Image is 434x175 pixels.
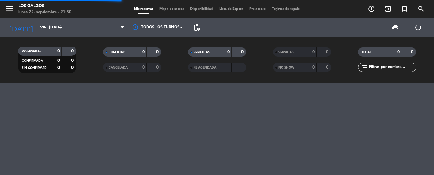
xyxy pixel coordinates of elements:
[194,66,216,69] span: RE AGENDADA
[18,9,71,15] div: lunes 22. septiembre - 21:30
[131,7,156,11] span: Mis reservas
[18,3,71,9] div: Los Galgos
[312,50,315,54] strong: 0
[326,65,330,69] strong: 0
[411,50,415,54] strong: 0
[109,51,125,54] span: CHECK INS
[361,64,368,71] i: filter_list
[326,50,330,54] strong: 0
[312,65,315,69] strong: 0
[407,18,429,37] div: LOG OUT
[57,49,60,53] strong: 0
[194,51,210,54] span: SENTADAS
[368,64,416,71] input: Filtrar por nombre...
[5,4,14,15] button: menu
[278,51,294,54] span: SERVIDAS
[397,50,400,54] strong: 0
[246,7,269,11] span: Pre-acceso
[193,24,201,31] span: pending_actions
[401,5,408,13] i: turned_in_not
[71,65,75,70] strong: 0
[216,7,246,11] span: Lista de Espera
[22,66,46,69] span: SIN CONFIRMAR
[278,66,294,69] span: NO SHOW
[142,65,145,69] strong: 0
[368,5,375,13] i: add_circle_outline
[241,50,245,54] strong: 0
[142,50,145,54] strong: 0
[269,7,303,11] span: Tarjetas de regalo
[109,66,128,69] span: CANCELADA
[57,58,60,63] strong: 0
[417,5,425,13] i: search
[71,49,75,53] strong: 0
[57,65,60,70] strong: 0
[22,50,41,53] span: RESERVADAS
[227,50,230,54] strong: 0
[362,51,371,54] span: TOTAL
[187,7,216,11] span: Disponibilidad
[384,5,392,13] i: exit_to_app
[57,24,64,31] i: arrow_drop_down
[22,59,43,62] span: CONFIRMADA
[392,24,399,31] span: print
[156,65,160,69] strong: 0
[5,4,14,13] i: menu
[414,24,422,31] i: power_settings_new
[156,50,160,54] strong: 0
[71,58,75,63] strong: 0
[156,7,187,11] span: Mapa de mesas
[5,21,37,34] i: [DATE]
